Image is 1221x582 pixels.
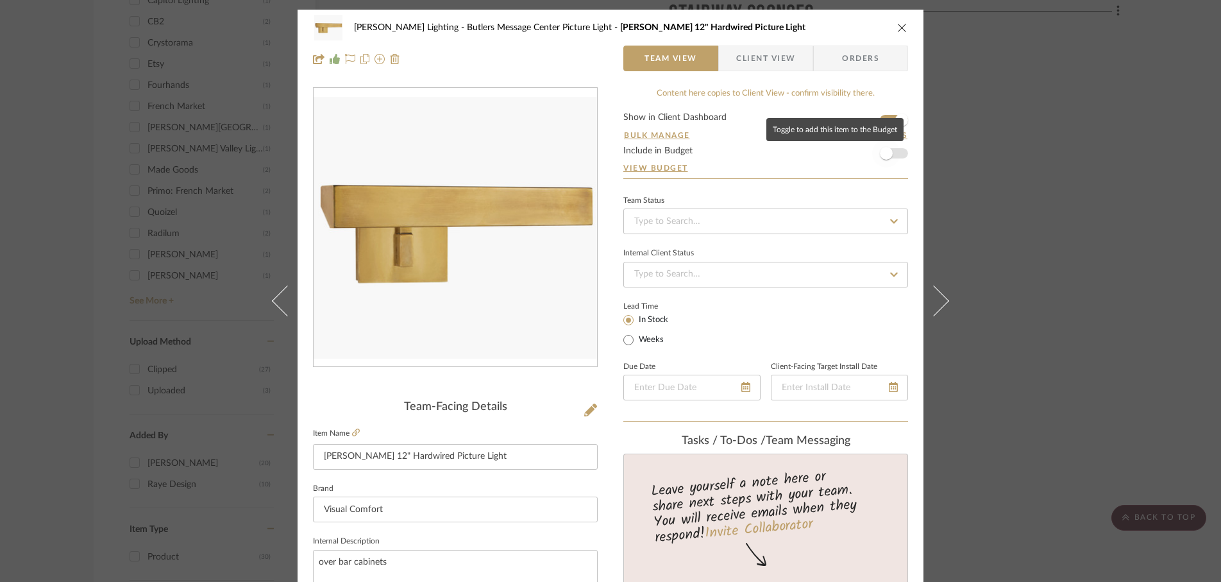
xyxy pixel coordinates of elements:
a: Invite Collaborator [704,513,814,545]
div: 0 [314,97,597,359]
div: Content here copies to Client View - confirm visibility there. [623,87,908,100]
button: close [897,22,908,33]
div: Internal Client Status [623,250,694,257]
label: In Stock [636,314,668,326]
div: Team-Facing Details [313,400,598,415]
input: Enter Item Name [313,444,598,470]
label: Client-Facing Target Install Date [771,364,877,370]
span: Tasks / To-Dos / [682,435,766,447]
div: team Messaging [623,434,908,449]
input: Enter Install Date [771,375,908,400]
img: a2f061be-3926-410a-b082-5cde9f6c9beb_436x436.jpg [314,97,597,359]
button: Dashboard Settings [802,130,908,141]
img: Remove from project [390,54,400,64]
span: [PERSON_NAME] Lighting [354,23,467,32]
input: Enter Brand [313,497,598,522]
span: Orders [828,46,893,71]
label: Internal Description [313,538,380,545]
span: Butlers Message Center Picture Light [467,23,620,32]
img: a2f061be-3926-410a-b082-5cde9f6c9beb_48x40.jpg [313,15,344,40]
button: Bulk Manage [623,130,691,141]
label: Brand [313,486,333,492]
input: Type to Search… [623,262,908,287]
div: Team Status [623,198,664,204]
label: Weeks [636,334,664,346]
label: Item Name [313,428,360,439]
input: Enter Due Date [623,375,761,400]
label: Lead Time [623,300,689,312]
span: Team View [644,46,697,71]
div: Leave yourself a note here or share next steps with your team. You will receive emails when they ... [622,463,910,549]
a: View Budget [623,163,908,173]
mat-radio-group: Select item type [623,312,689,348]
span: [PERSON_NAME] 12" Hardwired Picture Light [620,23,805,32]
input: Type to Search… [623,209,908,234]
span: Client View [736,46,795,71]
label: Due Date [623,364,655,370]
